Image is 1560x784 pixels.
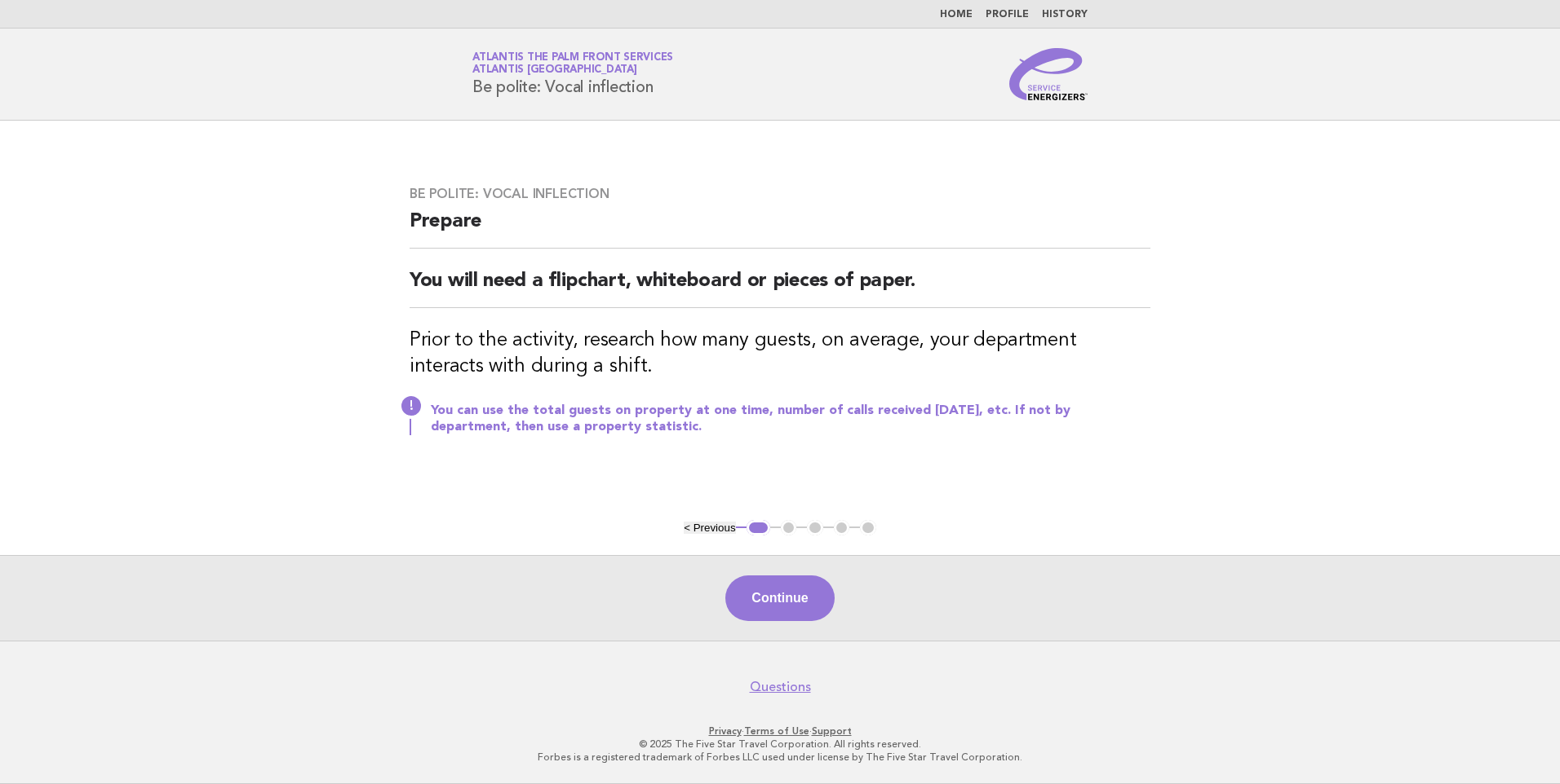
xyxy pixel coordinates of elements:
[750,679,811,695] a: Questions
[472,65,637,76] span: Atlantis [GEOGRAPHIC_DATA]
[410,328,1150,380] h3: Prior to the activity, research how many guests, on average, your department interacts with durin...
[812,725,852,737] a: Support
[281,725,1279,738] p: · ·
[940,10,973,20] a: Home
[684,522,735,534] button: < Previous
[725,575,834,621] button: Continue
[1042,10,1088,20] a: History
[410,209,1150,249] h2: Prepare
[281,738,1279,751] p: © 2025 The Five Star Travel Corporation. All rights reserved.
[281,751,1279,764] p: Forbes is a registered trademark of Forbes LLC used under license by The Five Star Travel Corpora...
[986,10,1029,20] a: Profile
[472,52,673,75] a: Atlantis The Palm Front ServicesAtlantis [GEOGRAPHIC_DATA]
[410,268,1150,308] h2: You will need a flipchart, whiteboard or pieces of paper.
[431,403,1150,435] p: You can use the total guests on property at one time, number of calls received [DATE], etc. If no...
[1009,48,1088,100] img: Service Energizers
[709,725,742,737] a: Privacy
[472,53,673,95] h1: Be polite: Vocal inflection
[747,520,770,536] button: 1
[410,186,1150,202] h3: Be polite: Vocal inflection
[744,725,809,737] a: Terms of Use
